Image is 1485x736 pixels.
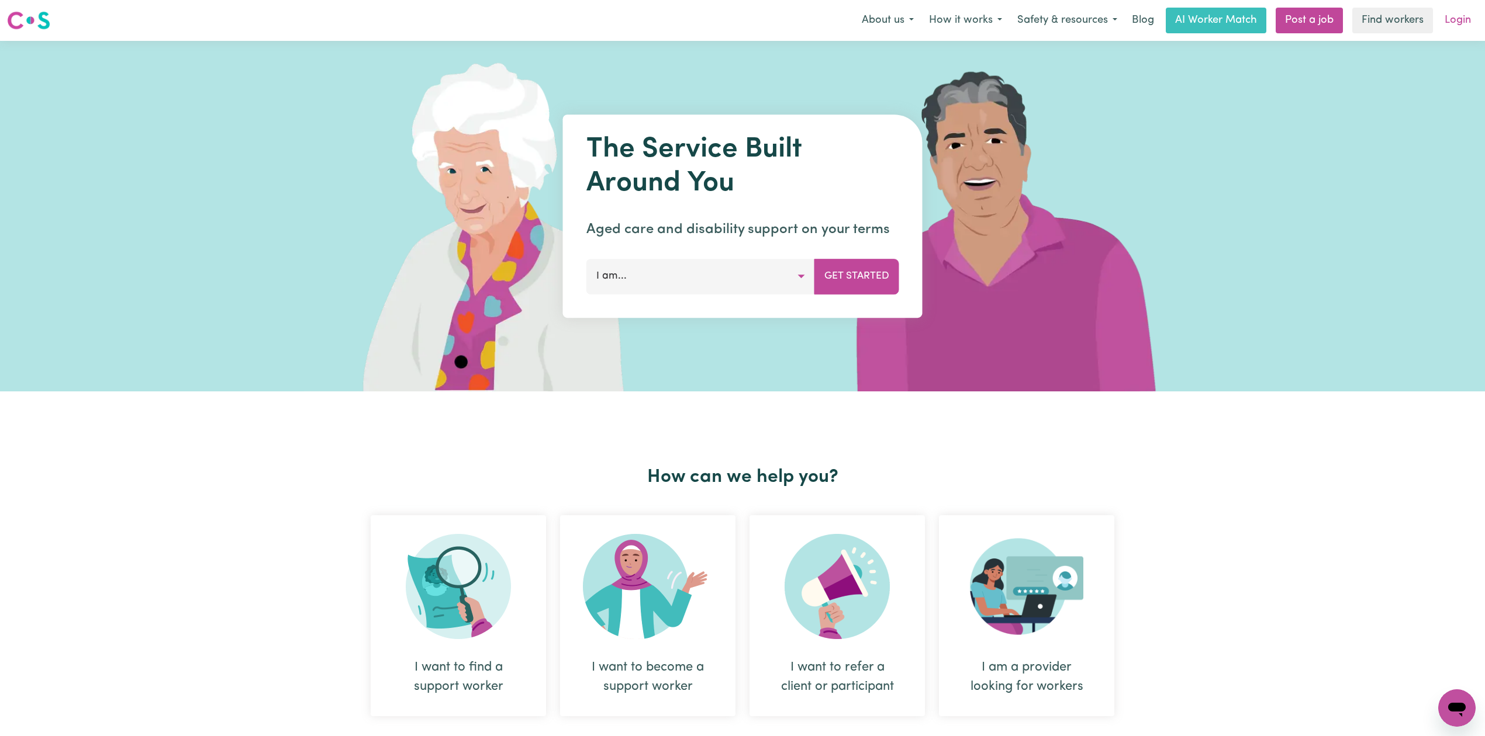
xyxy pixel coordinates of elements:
img: Careseekers logo [7,10,50,31]
div: I want to refer a client or participant [750,515,925,716]
img: Search [406,534,511,639]
div: I want to find a support worker [371,515,546,716]
div: I am a provider looking for workers [939,515,1114,716]
div: I want to refer a client or participant [778,658,897,696]
a: Login [1438,8,1478,33]
a: AI Worker Match [1166,8,1266,33]
img: Become Worker [583,534,713,639]
button: How it works [921,8,1010,33]
button: I am... [586,259,815,294]
a: Find workers [1352,8,1433,33]
div: I want to become a support worker [560,515,735,716]
h1: The Service Built Around You [586,133,899,200]
img: Provider [970,534,1083,639]
div: I want to become a support worker [588,658,707,696]
div: I am a provider looking for workers [967,658,1086,696]
iframe: Button to launch messaging window [1438,689,1476,727]
button: About us [854,8,921,33]
img: Refer [785,534,890,639]
a: Post a job [1276,8,1343,33]
a: Blog [1125,8,1161,33]
button: Safety & resources [1010,8,1125,33]
button: Get Started [814,259,899,294]
h2: How can we help you? [364,466,1121,488]
p: Aged care and disability support on your terms [586,219,899,240]
a: Careseekers logo [7,7,50,34]
div: I want to find a support worker [399,658,518,696]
